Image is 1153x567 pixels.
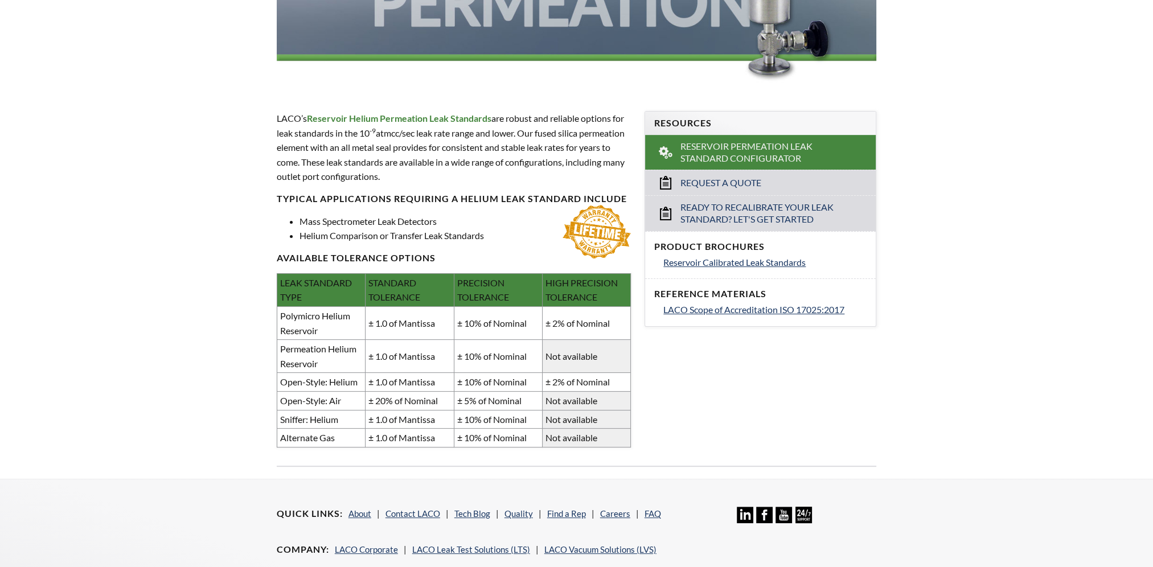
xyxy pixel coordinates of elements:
[680,177,761,189] span: Request a Quote
[454,340,542,373] td: ± 10% of Nominal
[277,429,365,447] td: Alternate Gas
[542,410,630,429] td: Not available
[366,410,454,429] td: ± 1.0 of Mantissa
[277,193,631,205] h4: Typical applications requiring a helium leak standard include
[277,544,329,556] h4: Company
[454,306,542,339] td: ± 10% of Nominal
[795,515,812,525] a: 24/7 Support
[366,391,454,410] td: ± 20% of Nominal
[542,373,630,392] td: ± 2% of Nominal
[680,202,843,225] span: Ready to Recalibrate Your Leak Standard? Let's Get Started
[277,252,631,264] h4: available Tolerance options
[277,306,365,339] td: Polymicro Helium Reservoir
[645,170,876,195] a: Request a Quote
[277,410,365,429] td: Sniffer: Helium
[366,429,454,447] td: ± 1.0 of Mantissa
[454,429,542,447] td: ± 10% of Nominal
[299,214,631,229] li: Mass Spectrometer Leak Detectors
[645,135,876,170] a: Reservoir Permeation Leak Standard Configurator
[663,304,844,315] span: LACO Scope of Accreditation ISO 17025:2017
[545,277,618,303] span: HIGH PRECISION TOLERANCE
[454,508,490,519] a: Tech Blog
[307,113,491,124] strong: Reservoir Helium Permeation Leak Standards
[542,391,630,410] td: Not available
[368,277,420,303] span: STANDARD TOLERANCE
[370,126,376,135] sup: -9
[366,340,454,373] td: ± 1.0 of Mantissa
[335,544,398,554] a: LACO Corporate
[348,508,371,519] a: About
[542,340,630,373] td: Not available
[299,228,631,243] li: Helium Comparison or Transfer Leak Standards
[600,508,630,519] a: Careers
[654,241,867,253] h4: Product Brochures
[366,306,454,339] td: ± 1.0 of Mantissa
[280,277,352,303] span: LEAK STANDARD TYPE
[654,288,867,300] h4: Reference Materials
[654,117,867,129] h4: Resources
[454,373,542,392] td: ± 10% of Nominal
[277,391,365,410] td: Open-Style: Air
[563,205,631,259] img: Lifetime-Warranty.png
[277,508,343,520] h4: Quick Links
[542,429,630,447] td: Not available
[544,544,656,554] a: LACO Vacuum Solutions (LVS)
[663,255,867,270] a: Reservoir Calibrated Leak Standards
[795,507,812,523] img: 24/7 Support Icon
[663,257,806,268] span: Reservoir Calibrated Leak Standards
[542,306,630,339] td: ± 2% of Nominal
[645,195,876,231] a: Ready to Recalibrate Your Leak Standard? Let's Get Started
[547,508,586,519] a: Find a Rep
[277,373,365,392] td: Open-Style: Helium
[680,141,843,165] span: Reservoir Permeation Leak Standard Configurator
[663,302,867,317] a: LACO Scope of Accreditation ISO 17025:2017
[412,544,530,554] a: LACO Leak Test Solutions (LTS)
[645,508,661,519] a: FAQ
[277,340,365,373] td: Permeation Helium Reservoir
[504,508,533,519] a: Quality
[366,373,454,392] td: ± 1.0 of Mantissa
[454,391,542,410] td: ± 5% of Nominal
[277,111,631,184] p: LACO’s are robust and reliable options for leak standards in the 10 atmcc/sec leak rate range and...
[385,508,440,519] a: Contact LACO
[454,410,542,429] td: ± 10% of Nominal
[457,277,509,303] span: PRECISION TOLERANCE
